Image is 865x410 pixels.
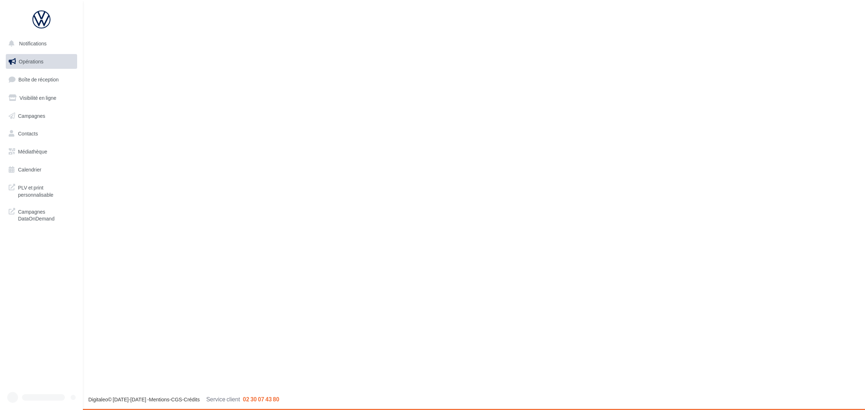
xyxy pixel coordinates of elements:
a: Crédits [184,396,200,402]
span: 02 30 07 43 80 [243,396,279,402]
span: Opérations [19,58,43,64]
a: Mentions [149,396,169,402]
span: © [DATE]-[DATE] - - - [88,396,279,402]
span: Visibilité en ligne [19,95,56,101]
span: Boîte de réception [18,76,59,83]
a: Contacts [4,126,79,141]
a: CGS [171,396,182,402]
a: PLV et print personnalisable [4,180,79,201]
a: Visibilité en ligne [4,90,79,106]
a: Campagnes [4,108,79,124]
span: Campagnes DataOnDemand [18,207,74,222]
span: Médiathèque [18,148,47,155]
span: Notifications [19,40,46,46]
a: Boîte de réception [4,72,79,87]
a: Digitaleo [88,396,108,402]
button: Notifications [4,36,76,51]
span: Campagnes [18,112,45,119]
a: Campagnes DataOnDemand [4,204,79,225]
span: Calendrier [18,166,41,173]
span: Service client [206,396,240,402]
a: Opérations [4,54,79,69]
a: Médiathèque [4,144,79,159]
span: PLV et print personnalisable [18,183,74,198]
a: Calendrier [4,162,79,177]
span: Contacts [18,130,38,137]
